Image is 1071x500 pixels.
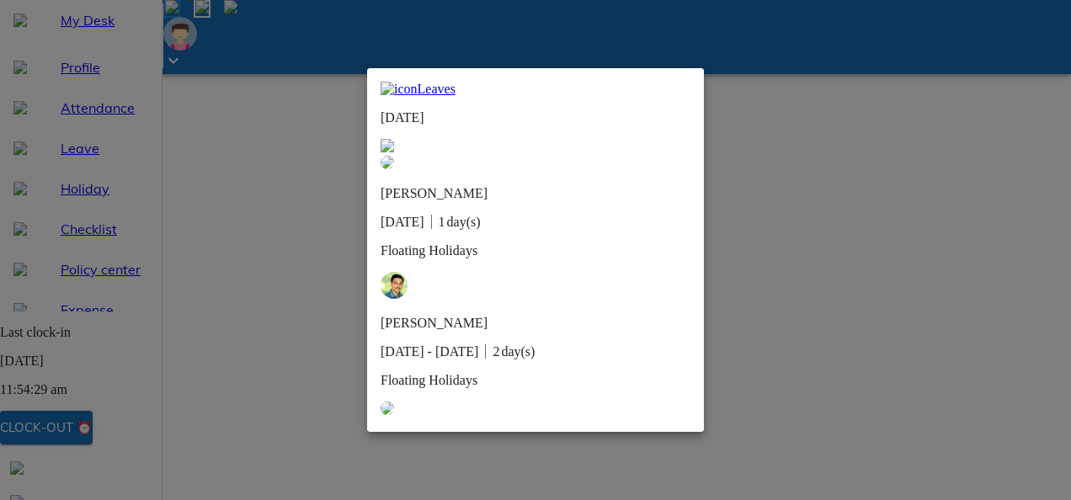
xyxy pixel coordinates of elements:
[381,156,394,169] img: defaultEmp.0e2b4d71.svg
[493,344,499,359] span: 2
[381,272,408,299] img: cb6a95b1-3d08-41d5-9f48-2dae03bfabd0.jpg
[435,344,479,359] span: [DATE]
[428,344,432,359] span: -
[381,243,690,258] p: Floating Holidays
[381,402,394,415] img: defaultEmp.0e2b4d71.svg
[381,139,394,152] img: close-x-outline-16px.eb9829bd.svg
[447,215,481,229] span: day(s)
[381,316,567,331] p: Nithin Viswanathan
[381,110,690,125] p: [DATE]
[501,344,535,359] span: day(s)
[381,186,567,201] p: Meera Menon
[418,82,456,96] span: Leaves
[381,344,424,359] span: [DATE]
[381,82,418,97] img: icon
[381,373,690,388] p: Floating Holidays
[439,215,445,229] span: 1
[381,215,424,229] span: [DATE]
[381,82,690,97] a: iconLeaves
